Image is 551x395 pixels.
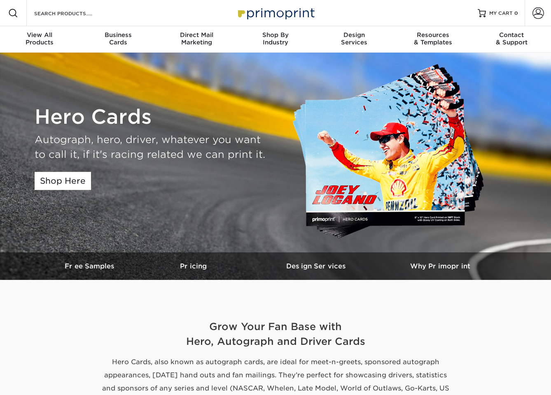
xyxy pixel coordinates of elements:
div: Cards [79,31,157,46]
a: Shop ByIndustry [236,26,315,53]
a: Pricing [131,252,255,280]
div: Industry [236,31,315,46]
a: Resources& Templates [394,26,472,53]
h3: Free Samples [49,262,131,270]
div: & Support [472,31,551,46]
div: Marketing [157,31,236,46]
img: Primoprint [234,4,317,22]
a: Direct MailMarketing [157,26,236,53]
a: Shop Here [35,172,91,190]
span: 0 [514,10,518,16]
img: Custom Hero Cards [292,62,494,243]
a: Why Primoprint [378,252,502,280]
h3: Design Services [255,262,378,270]
a: Design Services [255,252,378,280]
div: & Templates [394,31,472,46]
h1: Hero Cards [35,105,269,129]
span: Direct Mail [157,31,236,39]
a: DesignServices [315,26,394,53]
span: Design [315,31,394,39]
a: Free Samples [49,252,131,280]
span: MY CART [489,10,513,17]
div: Services [315,31,394,46]
h3: Why Primoprint [378,262,502,270]
input: SEARCH PRODUCTS..... [33,8,114,18]
a: BusinessCards [79,26,157,53]
h2: Grow Your Fan Base with Hero, Autograph and Driver Cards [35,319,516,349]
span: Shop By [236,31,315,39]
span: Business [79,31,157,39]
span: Resources [394,31,472,39]
span: Contact [472,31,551,39]
div: Autograph, hero, driver, whatever you want to call it, if it's racing related we can print it. [35,132,269,162]
a: Contact& Support [472,26,551,53]
h3: Pricing [131,262,255,270]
